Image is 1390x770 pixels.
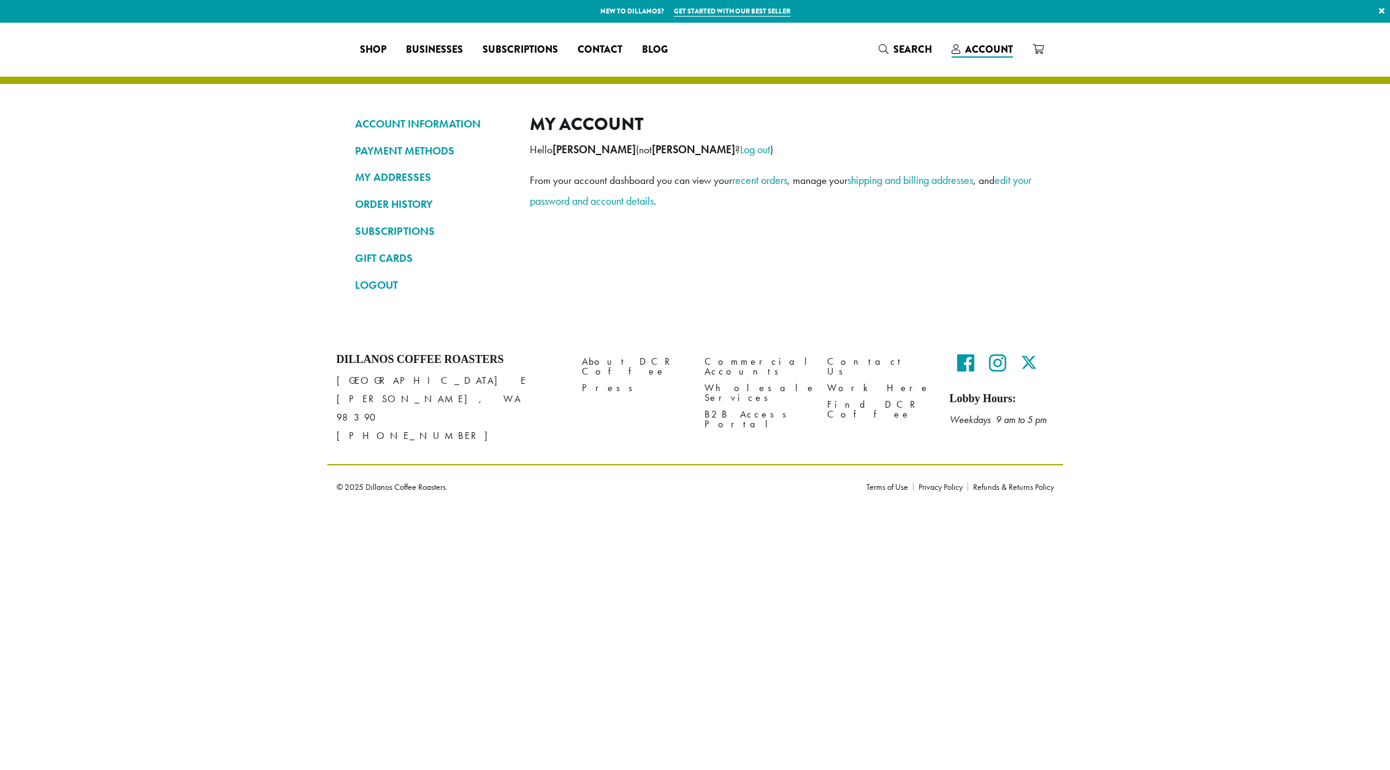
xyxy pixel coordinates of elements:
[552,143,636,156] strong: [PERSON_NAME]
[968,482,1054,491] a: Refunds & Returns Policy
[950,413,1047,426] em: Weekdays 9 am to 5 pm
[866,482,913,491] a: Terms of Use
[950,392,1054,406] h5: Lobby Hours:
[827,397,931,423] a: Find DCR Coffee
[483,42,558,58] span: Subscriptions
[847,173,973,187] a: shipping and billing addresses
[913,482,968,491] a: Privacy Policy
[355,167,511,188] a: MY ADDRESSES
[732,173,787,187] a: recent orders
[705,353,809,379] a: Commercial Accounts
[582,353,686,379] a: About DCR Coffee
[350,40,396,59] a: Shop
[530,170,1036,212] p: From your account dashboard you can view your , manage your , and .
[965,42,1013,56] span: Account
[869,39,942,59] a: Search
[355,221,511,242] a: SUBSCRIPTIONS
[360,42,386,58] span: Shop
[406,42,463,58] span: Businesses
[705,380,809,406] a: Wholesale Services
[827,380,931,397] a: Work Here
[740,142,770,156] a: Log out
[674,6,790,17] a: Get started with our best seller
[355,275,511,295] a: LOGOUT
[530,113,1036,135] h2: My account
[582,380,686,397] a: Press
[652,143,735,156] strong: [PERSON_NAME]
[642,42,668,58] span: Blog
[530,139,1036,160] p: Hello (not ? )
[355,113,511,305] nav: Account pages
[355,194,511,215] a: ORDER HISTORY
[355,140,511,161] a: PAYMENT METHODS
[705,406,809,433] a: B2B Access Portal
[337,372,563,445] p: [GEOGRAPHIC_DATA] E [PERSON_NAME], WA 98390 [PHONE_NUMBER]
[355,113,511,134] a: ACCOUNT INFORMATION
[827,353,931,379] a: Contact Us
[893,42,932,56] span: Search
[337,482,848,491] p: © 2025 Dillanos Coffee Roasters.
[530,173,1031,208] a: edit your password and account details
[337,353,563,367] h4: Dillanos Coffee Roasters
[578,42,622,58] span: Contact
[355,248,511,269] a: GIFT CARDS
